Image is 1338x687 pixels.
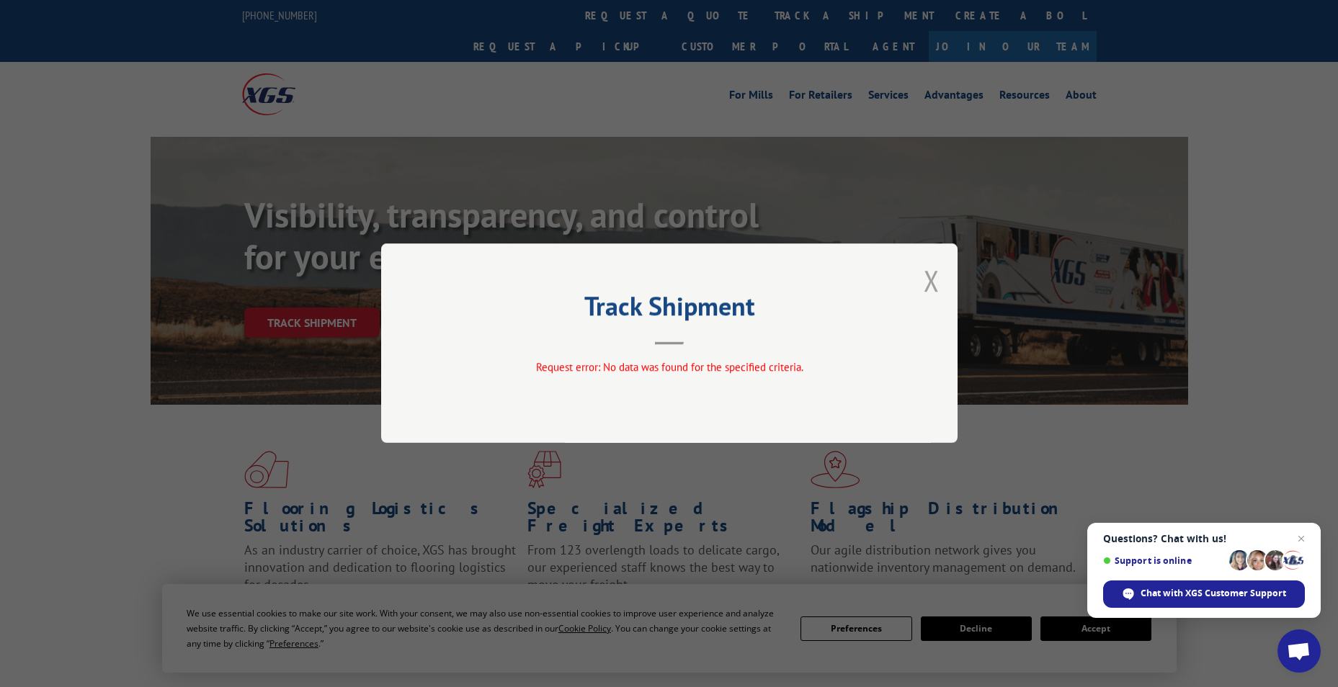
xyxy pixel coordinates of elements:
[1103,555,1224,566] span: Support is online
[1277,629,1321,673] div: Open chat
[1141,587,1286,600] span: Chat with XGS Customer Support
[453,296,886,323] h2: Track Shipment
[535,361,803,374] span: Request error: No data was found for the specified criteria.
[1103,580,1305,608] div: Chat with XGS Customer Support
[924,261,940,300] button: Close modal
[1103,533,1305,544] span: Questions? Chat with us!
[1293,530,1310,547] span: Close chat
